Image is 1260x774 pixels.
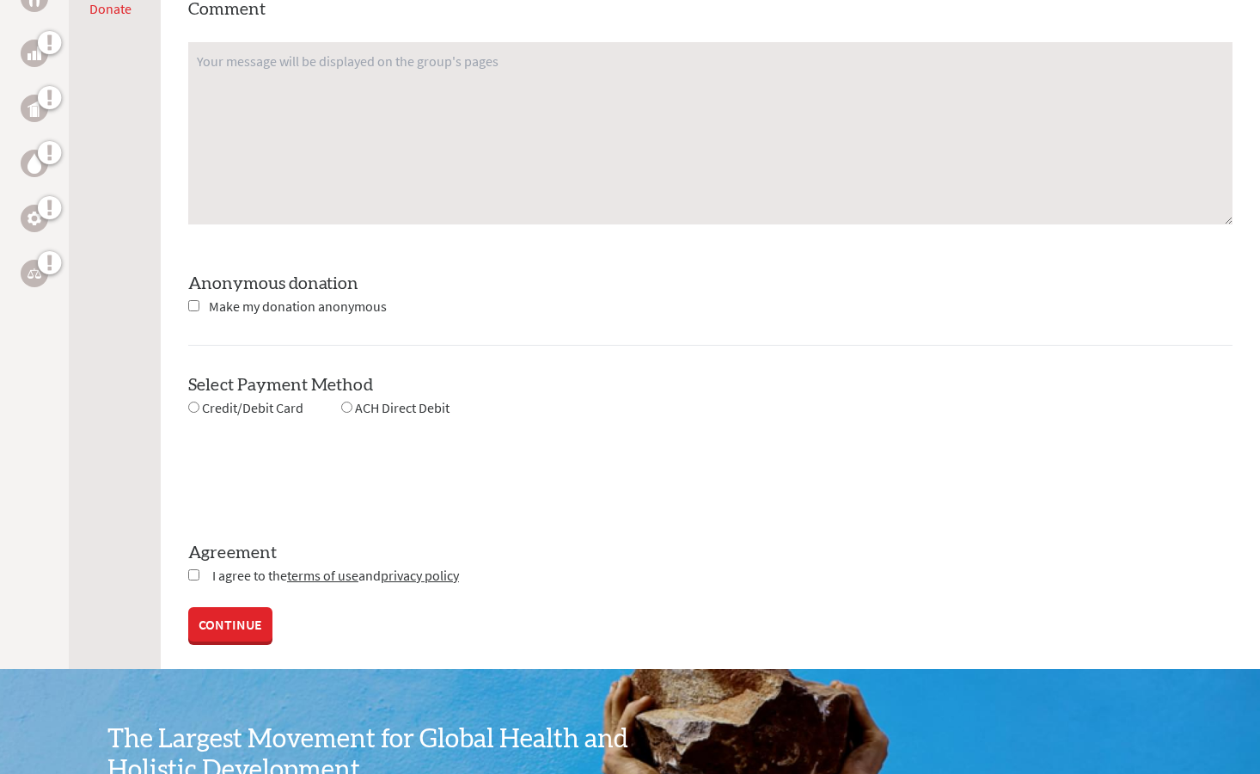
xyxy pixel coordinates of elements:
img: Legal Empowerment [28,268,41,279]
label: Agreement [188,541,1232,565]
img: Water [28,153,41,173]
span: I agree to the and [212,567,459,584]
a: CONTINUE [188,607,272,642]
img: Engineering [28,212,41,225]
label: Select Payment Method [188,377,373,394]
a: privacy policy [381,567,459,584]
img: Business [28,46,41,60]
label: Anonymous donation [188,275,358,292]
a: Public Health [21,95,48,122]
label: Comment [188,1,266,18]
a: Water [21,150,48,177]
span: Credit/Debit Card [202,399,303,416]
a: Business [21,40,48,67]
span: ACH Direct Debit [355,399,450,416]
a: terms of use [287,567,358,584]
span: Make my donation anonymous [209,298,387,315]
img: Public Health [28,100,41,117]
iframe: reCAPTCHA [188,439,450,507]
a: Engineering [21,205,48,232]
a: Legal Empowerment [21,260,48,287]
